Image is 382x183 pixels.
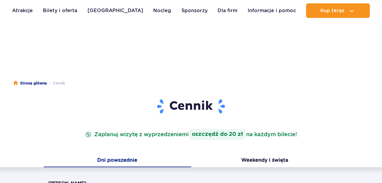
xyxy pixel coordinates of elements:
a: Nocleg [153,3,171,18]
button: Weekendy i święta [191,154,339,167]
a: Sponsorzy [181,3,208,18]
a: [GEOGRAPHIC_DATA] [88,3,143,18]
span: Kup teraz [320,8,344,13]
a: Bilety i oferta [43,3,77,18]
button: Dni powszednie [44,154,191,167]
li: Cennik [47,80,65,86]
h1: Cennik [48,98,334,114]
strong: oszczędź do 20 zł [190,129,245,140]
a: Strona główna [13,80,47,86]
p: Zaplanuj wizytę z wyprzedzeniem na każdym bilecie! [84,129,298,140]
button: Kup teraz [306,3,370,18]
a: Atrakcje [12,3,33,18]
a: Dla firm [218,3,237,18]
a: Informacje i pomoc [248,3,296,18]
